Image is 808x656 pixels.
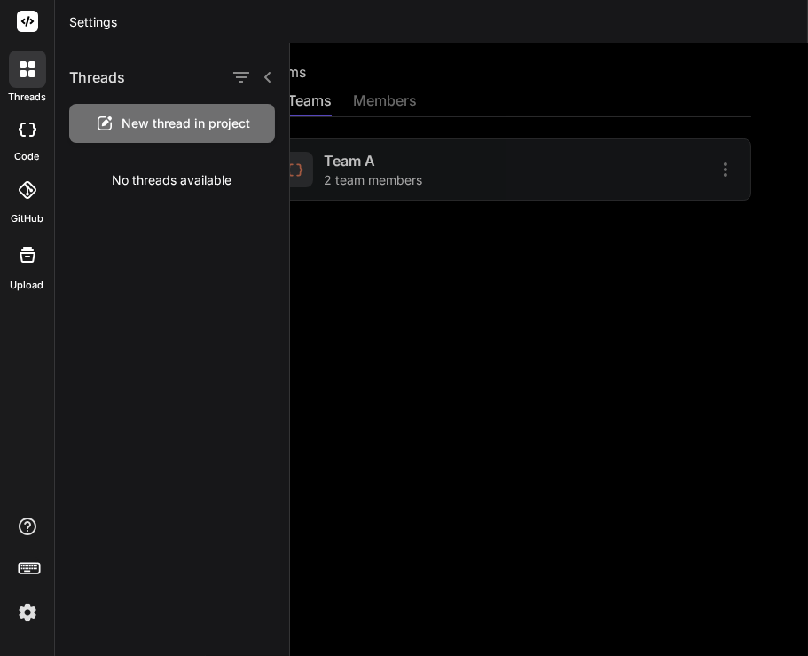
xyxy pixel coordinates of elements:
span: New thread in project [122,115,251,132]
label: GitHub [11,211,43,226]
label: code [15,149,40,164]
h1: Threads [69,67,125,88]
div: No threads available [55,157,289,203]
label: Upload [11,278,44,293]
img: settings [12,597,43,628]
label: threads [8,90,46,105]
